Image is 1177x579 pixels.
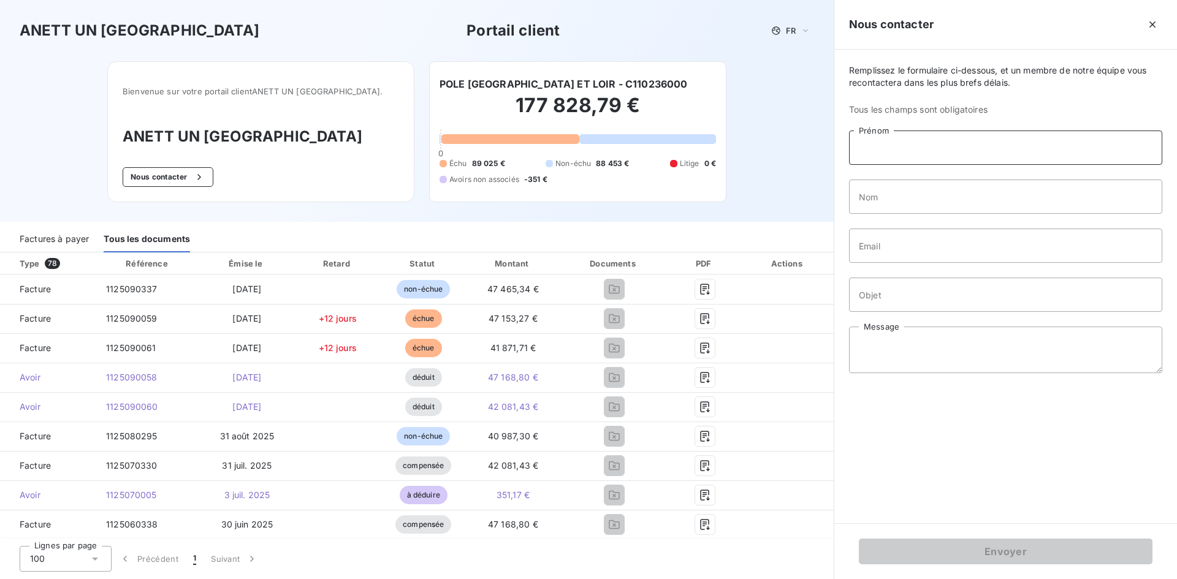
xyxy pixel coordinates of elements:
div: Tous les documents [104,227,190,252]
span: Facture [10,460,86,472]
span: [DATE] [232,342,261,353]
span: Tous les champs sont obligatoires [849,104,1162,116]
span: compensée [395,456,451,475]
span: 41 871,71 € [490,342,536,353]
span: 42 081,43 € [488,460,539,471]
span: FR [786,26,796,36]
span: -351 € [524,174,547,185]
input: placeholder [849,278,1162,312]
button: Suivant [204,546,265,572]
input: placeholder [849,180,1162,214]
span: Facture [10,312,86,325]
span: 47 168,80 € [488,519,538,529]
h2: 177 828,79 € [440,93,716,130]
span: 47 168,80 € [488,372,538,382]
span: 40 987,30 € [488,431,539,441]
span: 89 025 € [472,158,505,169]
div: Statut [384,257,463,270]
button: Envoyer [859,539,1152,564]
h6: POLE [GEOGRAPHIC_DATA] ET LOIR - C110236000 [440,77,687,91]
button: Nous contacter [123,167,213,187]
span: Facture [10,430,86,442]
span: +12 jours [319,342,357,353]
span: [DATE] [232,313,261,324]
input: placeholder [849,229,1162,263]
span: 0 € [704,158,716,169]
span: 1125070330 [106,460,158,471]
div: Actions [744,257,831,270]
div: Type [12,257,94,270]
h3: ANETT UN [GEOGRAPHIC_DATA] [123,126,399,148]
span: échue [405,309,442,328]
div: Référence [126,259,167,268]
span: Avoir [10,401,86,413]
div: Factures à payer [20,227,89,252]
span: 42 081,43 € [488,401,539,412]
span: Facture [10,342,86,354]
span: [DATE] [232,372,261,382]
span: 1125080295 [106,431,158,441]
span: Facture [10,283,86,295]
span: non-échue [397,427,450,445]
span: 1125090059 [106,313,158,324]
div: Montant [468,257,558,270]
div: PDF [670,257,739,270]
span: 1125090061 [106,342,156,353]
div: Émise le [202,257,292,270]
h5: Nous contacter [849,16,934,33]
span: [DATE] [232,284,261,294]
span: 31 août 2025 [220,431,275,441]
h3: ANETT UN [GEOGRAPHIC_DATA] [20,20,259,42]
span: Bienvenue sur votre portail client ANETT UN [GEOGRAPHIC_DATA] . [123,86,399,96]
span: 3 juil. 2025 [224,490,270,500]
span: 1 [193,553,196,565]
span: Échu [449,158,467,169]
div: Retard [297,257,379,270]
span: Avoir [10,489,86,501]
span: 88 453 € [596,158,629,169]
span: Non-échu [555,158,591,169]
span: 1125060338 [106,519,158,529]
span: à déduire [400,486,448,504]
span: 47 465,34 € [487,284,539,294]
h3: Portail client [467,20,560,42]
span: Litige [680,158,699,169]
span: 0 [438,148,443,158]
span: 351,17 € [497,490,530,500]
span: 1125090337 [106,284,158,294]
span: 1125090060 [106,401,158,412]
span: échue [405,339,442,357]
span: non-échue [397,280,450,298]
span: Avoir [10,371,86,384]
button: Précédent [112,546,186,572]
button: 1 [186,546,204,572]
span: déduit [405,368,442,387]
span: 30 juin 2025 [221,519,273,529]
span: Avoirs non associés [449,174,519,185]
span: 1125070005 [106,490,157,500]
span: Facture [10,518,86,531]
span: déduit [405,398,442,416]
div: Documents [563,257,665,270]
input: placeholder [849,131,1162,165]
span: +12 jours [319,313,357,324]
span: [DATE] [232,401,261,412]
span: compensée [395,515,451,534]
span: 47 153,27 € [489,313,538,324]
span: 100 [30,553,45,565]
span: 78 [45,258,60,269]
span: Remplissez le formulaire ci-dessous, et un membre de notre équipe vous recontactera dans les plus... [849,64,1162,89]
span: 1125090058 [106,372,158,382]
span: 31 juil. 2025 [222,460,272,471]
